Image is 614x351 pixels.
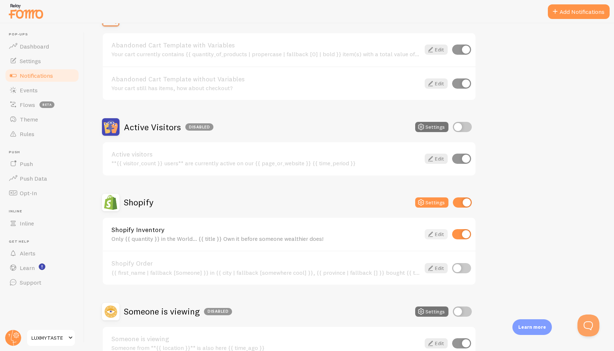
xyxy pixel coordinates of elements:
[20,264,35,271] span: Learn
[9,209,80,214] span: Inline
[9,32,80,37] span: Pop-ups
[9,239,80,244] span: Get Help
[512,319,552,335] div: Learn more
[20,86,38,94] span: Events
[20,43,49,50] span: Dashboard
[111,344,420,351] div: Someone from **{{ location }}** is also here {{ time_ago }}
[425,45,448,55] a: Edit
[111,51,420,57] div: Your cart currently contains {{ quantity_of_products | propercase | fallback [0] | bold }} item(s...
[4,39,80,54] a: Dashboard
[31,333,66,342] span: LUXMYTASTE
[20,250,35,257] span: Alerts
[4,97,80,112] a: Flows beta
[185,123,213,131] div: Disabled
[111,336,420,342] a: Someone is viewing
[20,189,37,197] span: Opt-In
[111,235,420,242] div: Only {{ quantity }} in the World… {{ title }} Own it before someone wealthier does!
[425,338,448,348] a: Edit
[20,279,41,286] span: Support
[204,308,232,315] div: Disabled
[4,186,80,200] a: Opt-In
[102,303,120,320] img: Someone is viewing
[4,54,80,68] a: Settings
[111,42,420,49] a: Abandoned Cart Template with Variables
[415,306,448,317] button: Settings
[111,227,420,233] a: Shopify Inventory
[518,324,546,331] p: Learn more
[425,154,448,164] a: Edit
[124,121,213,133] h2: Active Visitors
[425,78,448,89] a: Edit
[4,261,80,275] a: Learn
[124,306,232,317] h2: Someone is viewing
[111,269,420,276] div: {{ first_name | fallback [Someone] }} in {{ city | fallback [somewhere cool] }}, {{ province | fa...
[111,85,420,91] div: Your cart still has items, how about checkout?
[124,197,153,208] h2: Shopify
[415,197,448,208] button: Settings
[8,2,44,20] img: fomo-relay-logo-orange.svg
[111,160,420,166] div: **{{ visitor_count }} users** are currently active on our {{ page_or_website }} {{ time_period }}
[20,57,41,65] span: Settings
[111,76,420,82] a: Abandoned Cart Template without Variables
[20,220,34,227] span: Inline
[4,275,80,290] a: Support
[111,151,420,158] a: Active visitors
[102,194,120,211] img: Shopify
[20,160,33,167] span: Push
[20,116,38,123] span: Theme
[4,171,80,186] a: Push Data
[102,118,120,136] img: Active Visitors
[4,83,80,97] a: Events
[415,122,448,132] button: Settings
[4,246,80,261] a: Alerts
[39,101,54,108] span: beta
[39,263,45,270] svg: <p>Watch New Feature Tutorials!</p>
[577,315,599,336] iframe: Help Scout Beacon - Open
[4,127,80,141] a: Rules
[20,130,34,138] span: Rules
[4,112,80,127] a: Theme
[20,175,47,182] span: Push Data
[26,329,76,347] a: LUXMYTASTE
[425,263,448,273] a: Edit
[425,229,448,239] a: Edit
[9,150,80,155] span: Push
[111,260,420,267] a: Shopify Order
[20,101,35,108] span: Flows
[4,157,80,171] a: Push
[4,68,80,83] a: Notifications
[20,72,53,79] span: Notifications
[4,216,80,231] a: Inline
